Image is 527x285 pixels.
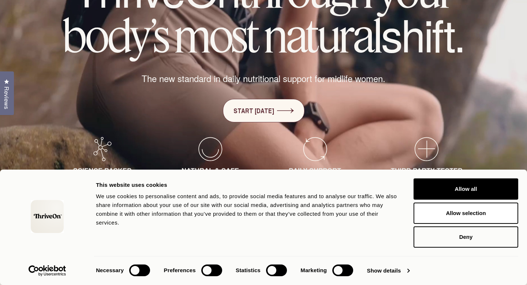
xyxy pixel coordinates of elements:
[2,86,11,109] span: Reviews
[414,226,518,248] button: Deny
[96,192,397,227] div: We use cookies to personalise content and ads, to provide social media features and to analyse ou...
[300,267,327,273] strong: Marketing
[142,72,385,85] span: The new standard in daily nutritional support for midlife women.
[164,267,196,273] strong: Preferences
[236,267,261,273] strong: Statistics
[96,181,397,189] div: This website uses cookies
[31,200,64,233] img: logo
[182,166,239,175] span: NATURAL & SAFE
[223,99,304,122] a: START [DATE]
[73,166,132,175] span: SCIENCE BACKED
[367,265,410,276] a: Show details
[15,265,79,276] a: Usercentrics Cookiebot - opens in a new window
[289,166,341,175] span: DAILY SUPPORT
[96,267,124,273] strong: Necessary
[414,178,518,200] button: Allow all
[391,166,463,175] span: THIRD PARTY TESTED
[414,203,518,224] button: Allow selection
